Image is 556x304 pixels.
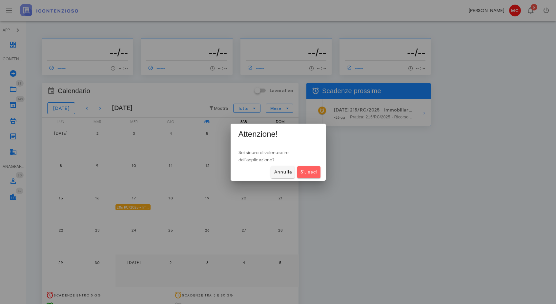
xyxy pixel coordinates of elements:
[231,143,326,164] div: Sei sicuro di voler uscire dall'applicazione?
[297,166,320,178] button: Sì, esci
[271,166,295,178] button: Annulla
[300,169,318,175] span: Sì, esci
[231,124,326,143] div: Attenzione!
[274,169,292,175] span: Annulla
